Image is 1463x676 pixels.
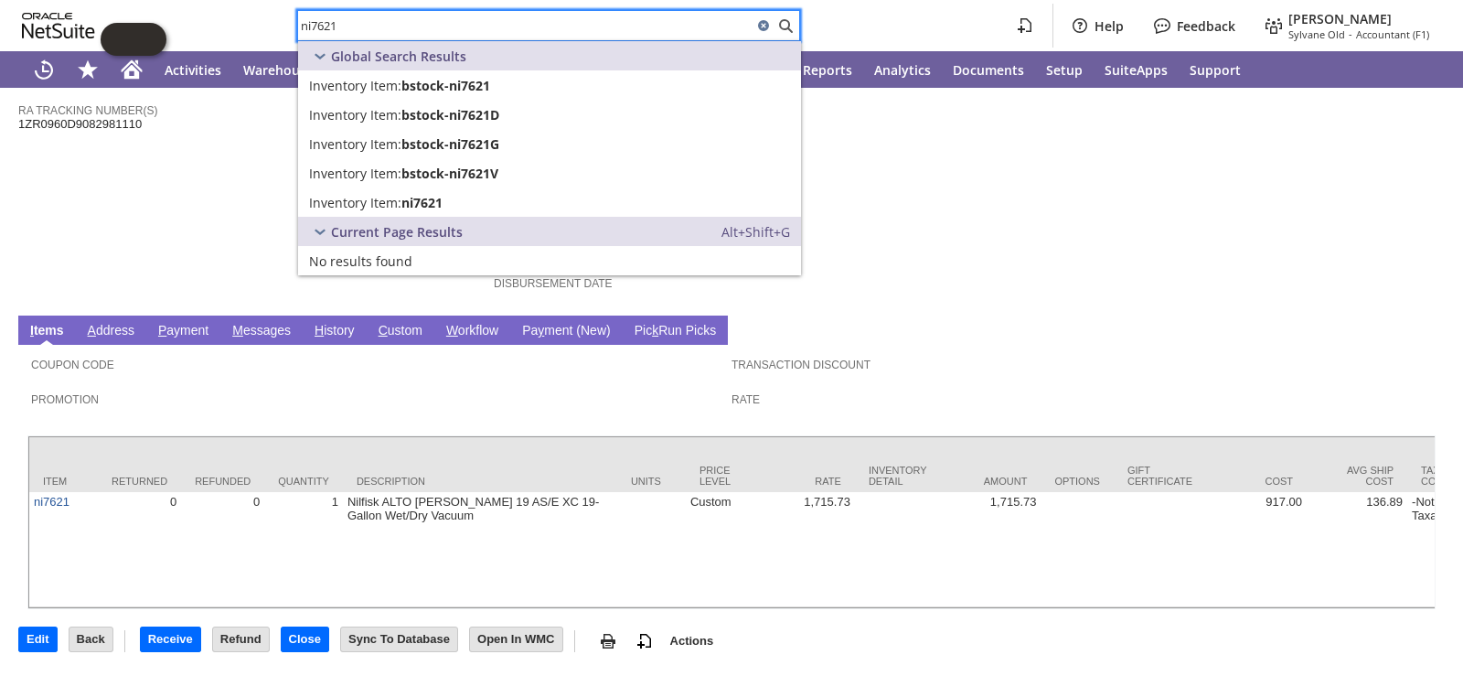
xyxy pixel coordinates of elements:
[341,628,457,651] input: Sync To Database
[31,359,114,371] a: Coupon Code
[379,323,388,338] span: C
[1421,465,1462,487] div: Tax Code
[309,106,401,123] span: Inventory Item:
[101,23,166,56] iframe: Click here to launch Oracle Guided Learning Help Panel
[940,492,1041,607] td: 1,715.73
[18,104,157,117] a: RA Tracking Number(s)
[1190,61,1241,79] span: Support
[264,492,343,607] td: 1
[792,51,863,88] a: Reports
[66,51,110,88] div: Shortcuts
[232,51,325,88] a: Warehouse
[721,223,790,241] span: Alt+Shift+G
[243,61,314,79] span: Warehouse
[754,492,855,607] td: 1,715.73
[1095,17,1124,35] label: Help
[309,252,412,270] span: No results found
[401,135,499,153] span: bstock-ni7621G
[1105,61,1168,79] span: SuiteApps
[309,77,401,94] span: Inventory Item:
[1349,27,1352,41] span: -
[343,492,617,607] td: Nilfisk ALTO [PERSON_NAME] 19 AS/E XC 19-Gallon Wet/Dry Vacuum
[401,106,499,123] span: bstock-ni7621D
[310,323,359,340] a: History
[112,476,167,487] div: Returned
[315,323,324,338] span: H
[181,492,264,607] td: 0
[401,77,490,94] span: bstock-ni7621
[154,323,213,340] a: Payment
[1035,51,1094,88] a: Setup
[663,634,721,648] a: Actions
[518,323,614,340] a: Payment (New)
[1288,27,1345,41] span: Sylvane Old
[298,246,801,275] a: No results found
[731,359,870,371] a: Transaction Discount
[298,188,801,217] a: Inventory Item:ni7621Edit:
[1356,27,1429,41] span: Accountant (F1)
[1412,319,1434,341] a: Unrolled view on
[1054,476,1100,487] div: Options
[309,165,401,182] span: Inventory Item:
[874,61,931,79] span: Analytics
[33,59,55,80] svg: Recent Records
[538,323,544,338] span: y
[442,323,503,340] a: Workflow
[22,13,95,38] svg: logo
[869,465,927,487] div: Inventory Detail
[597,630,619,652] img: print.svg
[954,476,1027,487] div: Amount
[154,51,232,88] a: Activities
[26,323,69,340] a: Items
[165,61,221,79] span: Activities
[446,323,458,338] span: W
[77,59,99,80] svg: Shortcuts
[195,476,251,487] div: Refunded
[282,628,328,651] input: Close
[652,323,658,338] span: k
[331,223,463,241] span: Current Page Results
[298,100,801,129] a: Inventory Item:bstock-ni7621DEdit:
[43,476,84,487] div: Item
[630,323,721,340] a: PickRun Picks
[1127,465,1192,487] div: Gift Certificate
[213,628,269,651] input: Refund
[803,61,852,79] span: Reports
[631,476,672,487] div: Units
[133,23,166,56] span: Oracle Guided Learning Widget. To move around, please hold and drag
[158,323,166,338] span: P
[1179,51,1252,88] a: Support
[232,323,243,338] span: M
[942,51,1035,88] a: Documents
[953,61,1024,79] span: Documents
[141,628,200,651] input: Receive
[634,630,656,652] img: add-record.svg
[1046,61,1083,79] span: Setup
[298,70,801,100] a: Inventory Item:bstock-ni7621Edit:
[1094,51,1179,88] a: SuiteApps
[309,135,401,153] span: Inventory Item:
[309,194,401,211] span: Inventory Item:
[699,465,741,487] div: Price Level
[686,492,754,607] td: Custom
[34,495,69,509] a: ni7621
[31,393,99,406] a: Promotion
[30,323,34,338] span: I
[374,323,427,340] a: Custom
[1288,10,1392,27] span: [PERSON_NAME]
[470,628,562,651] input: Open In WMC
[298,129,801,158] a: Inventory Item:bstock-ni7621GEdit:
[731,393,760,406] a: Rate
[863,51,942,88] a: Analytics
[228,323,295,340] a: Messages
[19,628,57,651] input: Edit
[1320,465,1394,487] div: Avg Ship Cost
[83,323,139,340] a: Address
[768,476,841,487] div: Rate
[401,165,498,182] span: bstock-ni7621V
[69,628,112,651] input: Back
[331,48,466,65] span: Global Search Results
[1220,476,1293,487] div: Cost
[98,492,181,607] td: 0
[88,323,96,338] span: A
